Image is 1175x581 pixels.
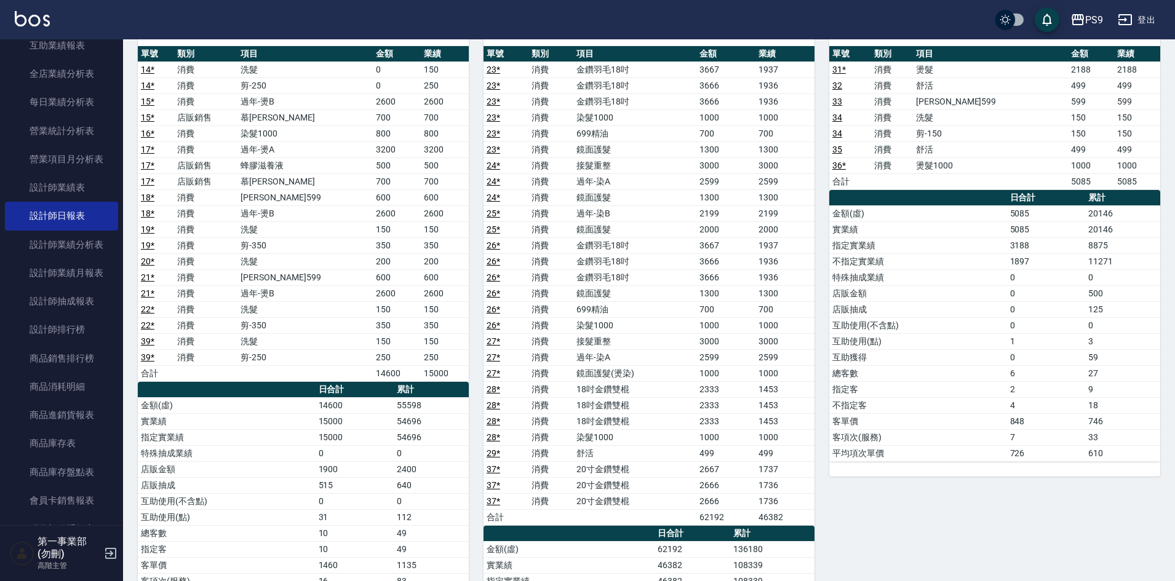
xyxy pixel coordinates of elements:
[174,157,237,173] td: 店販銷售
[5,202,118,230] a: 設計師日報表
[755,77,815,93] td: 1936
[1068,141,1114,157] td: 499
[528,46,573,62] th: 類別
[573,237,696,253] td: 金鑽羽毛18吋
[316,382,394,398] th: 日合計
[1068,125,1114,141] td: 150
[573,333,696,349] td: 接髮重整
[1085,205,1160,221] td: 20146
[5,231,118,259] a: 設計師業績分析表
[237,109,373,125] td: 慕[PERSON_NAME]
[871,46,913,62] th: 類別
[1114,46,1160,62] th: 業績
[696,93,755,109] td: 3666
[829,269,1007,285] td: 特殊抽成業績
[696,397,755,413] td: 2333
[755,141,815,157] td: 1300
[755,205,815,221] td: 2199
[755,365,815,381] td: 1000
[528,77,573,93] td: 消費
[1085,190,1160,206] th: 累計
[755,46,815,62] th: 業績
[573,189,696,205] td: 鏡面護髮
[696,61,755,77] td: 3667
[871,157,913,173] td: 消費
[1007,349,1085,365] td: 0
[237,157,373,173] td: 蜂膠滋養液
[832,128,842,138] a: 34
[696,77,755,93] td: 3666
[174,93,237,109] td: 消費
[1068,109,1114,125] td: 150
[5,60,118,88] a: 全店業績分析表
[1114,109,1160,125] td: 150
[1007,269,1085,285] td: 0
[421,221,469,237] td: 150
[1068,173,1114,189] td: 5085
[421,365,469,381] td: 15000
[5,145,118,173] a: 營業項目月分析表
[573,301,696,317] td: 699精油
[1007,317,1085,333] td: 0
[1007,301,1085,317] td: 0
[913,141,1068,157] td: 舒活
[573,157,696,173] td: 接髮重整
[373,221,421,237] td: 150
[573,77,696,93] td: 金鑽羽毛18吋
[1114,173,1160,189] td: 5085
[237,46,373,62] th: 項目
[421,205,469,221] td: 2600
[755,61,815,77] td: 1937
[1007,381,1085,397] td: 2
[174,237,237,253] td: 消費
[755,349,815,365] td: 2599
[696,317,755,333] td: 1000
[174,317,237,333] td: 消費
[528,253,573,269] td: 消費
[829,173,871,189] td: 合計
[913,109,1068,125] td: 洗髮
[871,77,913,93] td: 消費
[421,46,469,62] th: 業績
[174,285,237,301] td: 消費
[5,458,118,486] a: 商品庫存盤點表
[5,173,118,202] a: 設計師業績表
[373,46,421,62] th: 金額
[913,61,1068,77] td: 燙髮
[829,190,1160,462] table: a dense table
[5,515,118,543] a: 服務扣項明細表
[1114,141,1160,157] td: 499
[1114,157,1160,173] td: 1000
[696,349,755,365] td: 2599
[237,285,373,301] td: 過年-燙B
[573,285,696,301] td: 鏡面護髮
[1068,61,1114,77] td: 2188
[421,189,469,205] td: 600
[1007,205,1085,221] td: 5085
[237,173,373,189] td: 慕[PERSON_NAME]
[1085,317,1160,333] td: 0
[755,253,815,269] td: 1936
[1007,285,1085,301] td: 0
[174,205,237,221] td: 消費
[237,189,373,205] td: [PERSON_NAME]599
[829,205,1007,221] td: 金額(虛)
[1085,221,1160,237] td: 20146
[528,269,573,285] td: 消費
[755,317,815,333] td: 1000
[1085,301,1160,317] td: 125
[1068,46,1114,62] th: 金額
[421,349,469,365] td: 250
[829,381,1007,397] td: 指定客
[832,97,842,106] a: 33
[5,259,118,287] a: 設計師業績月報表
[573,46,696,62] th: 項目
[394,382,469,398] th: 累計
[528,173,573,189] td: 消費
[1007,190,1085,206] th: 日合計
[138,46,174,62] th: 單號
[573,413,696,429] td: 18吋金鑽雙棍
[871,125,913,141] td: 消費
[829,237,1007,253] td: 指定實業績
[696,301,755,317] td: 700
